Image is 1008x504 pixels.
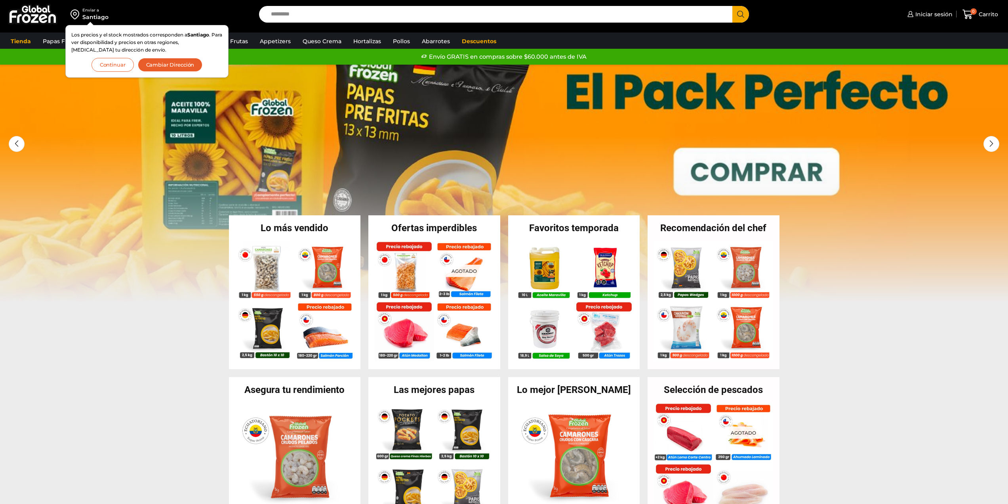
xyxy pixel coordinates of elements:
a: Iniciar sesión [905,6,953,22]
h2: Lo mejor [PERSON_NAME] [508,385,640,395]
h2: Favoritos temporada [508,223,640,233]
p: Los precios y el stock mostrados corresponden a . Para ver disponibilidad y precios en otras regi... [71,31,223,54]
p: Agotado [446,264,482,277]
span: Carrito [977,10,998,18]
h2: Asegura tu rendimiento [229,385,361,395]
span: 0 [970,8,977,15]
a: Tienda [7,34,35,49]
button: Continuar [91,58,134,72]
h2: Ofertas imperdibles [368,223,500,233]
a: Pollos [389,34,414,49]
button: Search button [732,6,749,23]
p: Agotado [725,427,762,439]
h2: Selección de pescados [648,385,779,395]
img: address-field-icon.svg [71,8,82,21]
h2: Las mejores papas [368,385,500,395]
h2: Recomendación del chef [648,223,779,233]
a: Hortalizas [349,34,385,49]
a: Descuentos [458,34,500,49]
a: Queso Crema [299,34,345,49]
div: Enviar a [82,8,109,13]
a: 0 Carrito [960,5,1000,24]
button: Cambiar Dirección [138,58,203,72]
a: Papas Fritas [39,34,81,49]
div: Previous slide [9,136,25,152]
a: Abarrotes [418,34,454,49]
h2: Lo más vendido [229,223,361,233]
strong: Santiago [187,32,209,38]
div: Santiago [82,13,109,21]
a: Appetizers [256,34,295,49]
span: Iniciar sesión [913,10,953,18]
div: Next slide [983,136,999,152]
